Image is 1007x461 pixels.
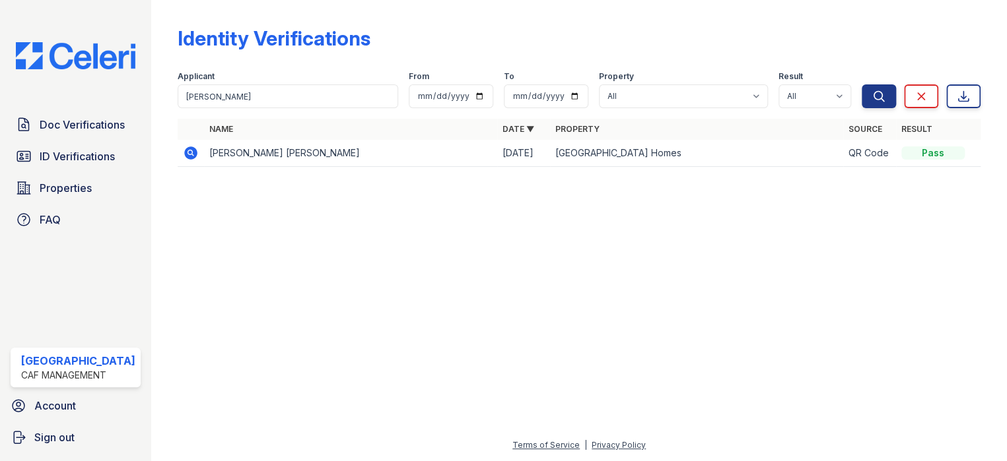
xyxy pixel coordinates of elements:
[178,71,215,82] label: Applicant
[11,175,141,201] a: Properties
[849,124,882,134] a: Source
[409,71,429,82] label: From
[504,71,514,82] label: To
[178,84,398,108] input: Search by name or phone number
[40,117,125,133] span: Doc Verifications
[5,392,146,419] a: Account
[40,180,92,196] span: Properties
[901,146,965,160] div: Pass
[21,369,135,382] div: CAF Management
[497,140,550,167] td: [DATE]
[34,398,76,414] span: Account
[599,71,634,82] label: Property
[5,42,146,69] img: CE_Logo_Blue-a8612792a0a2168367f1c8372b55b34899dd931a85d93a1a3d3e32e68fde9ad4.png
[555,124,600,134] a: Property
[11,143,141,169] a: ID Verifications
[34,429,75,445] span: Sign out
[40,148,115,164] span: ID Verifications
[503,124,534,134] a: Date ▼
[178,26,370,50] div: Identity Verifications
[5,424,146,450] a: Sign out
[779,71,803,82] label: Result
[11,111,141,138] a: Doc Verifications
[11,206,141,233] a: FAQ
[209,124,233,134] a: Name
[40,212,61,228] span: FAQ
[512,440,580,450] a: Terms of Service
[21,353,135,369] div: [GEOGRAPHIC_DATA]
[901,124,932,134] a: Result
[592,440,646,450] a: Privacy Policy
[550,140,843,167] td: [GEOGRAPHIC_DATA] Homes
[204,140,497,167] td: [PERSON_NAME] [PERSON_NAME]
[843,140,896,167] td: QR Code
[584,440,587,450] div: |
